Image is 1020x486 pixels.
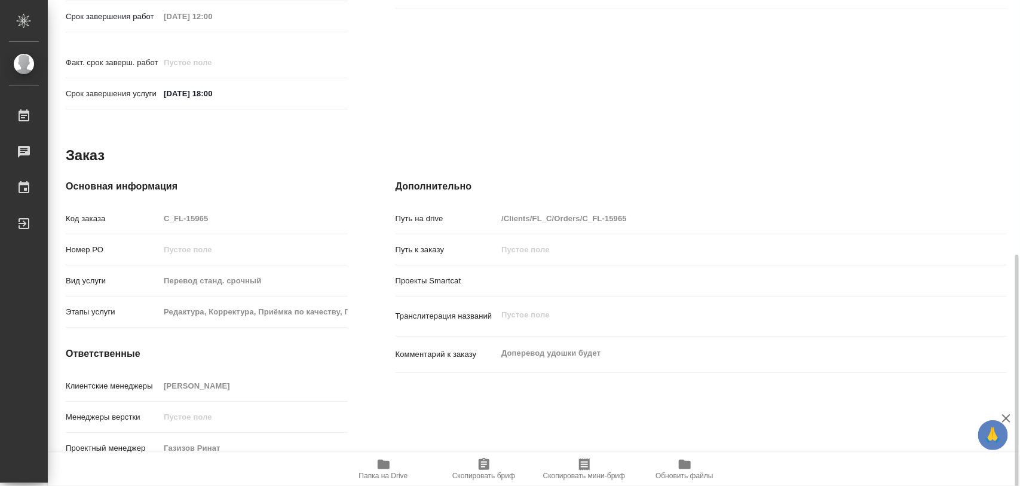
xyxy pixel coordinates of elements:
p: Путь к заказу [396,244,498,256]
p: Срок завершения услуги [66,88,160,100]
input: ✎ Введи что-нибудь [160,85,264,102]
input: Пустое поле [160,272,347,289]
p: Этапы услуги [66,306,160,318]
p: Срок завершения работ [66,11,160,23]
input: Пустое поле [497,210,955,227]
button: Скопировать мини-бриф [534,453,635,486]
input: Пустое поле [160,54,264,71]
input: Пустое поле [160,377,347,395]
p: Менеджеры верстки [66,411,160,423]
p: Проекты Smartcat [396,275,498,287]
button: Папка на Drive [333,453,434,486]
p: Клиентские менеджеры [66,380,160,392]
p: Транслитерация названий [396,310,498,322]
input: Пустое поле [160,303,347,320]
p: Комментарий к заказу [396,349,498,360]
span: 🙏 [983,423,1003,448]
h4: Основная информация [66,179,348,194]
textarea: Доперевод удошки будет [497,343,955,363]
span: Папка на Drive [359,472,408,480]
input: Пустое поле [160,8,264,25]
button: Скопировать бриф [434,453,534,486]
h4: Дополнительно [396,179,1007,194]
p: Номер РО [66,244,160,256]
p: Проектный менеджер [66,442,160,454]
span: Скопировать бриф [452,472,515,480]
p: Путь на drive [396,213,498,225]
p: Факт. срок заверш. работ [66,57,160,69]
h2: Заказ [66,146,105,165]
button: Обновить файлы [635,453,735,486]
h4: Ответственные [66,347,348,361]
p: Код заказа [66,213,160,225]
input: Пустое поле [497,241,955,258]
input: Пустое поле [160,241,347,258]
input: Пустое поле [160,439,347,457]
span: Обновить файлы [656,472,713,480]
p: Вид услуги [66,275,160,287]
input: Пустое поле [160,408,347,426]
span: Скопировать мини-бриф [543,472,625,480]
input: Пустое поле [160,210,347,227]
button: 🙏 [978,420,1008,450]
